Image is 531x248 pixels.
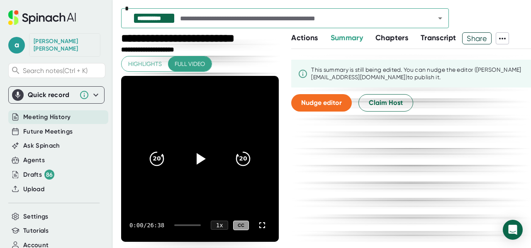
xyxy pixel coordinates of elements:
div: CC [233,221,249,230]
button: Full video [168,56,212,72]
span: Full video [175,59,205,69]
button: Chapters [375,32,408,44]
button: Share [462,32,492,44]
button: Summary [331,32,363,44]
span: Nudge editor [301,99,342,107]
button: Upload [23,185,44,194]
div: Audrey Pleva [34,38,96,52]
div: 1 x [211,221,228,230]
div: Drafts [23,170,54,180]
div: Quick record [12,87,101,103]
button: Drafts 86 [23,170,54,180]
span: a [8,37,25,53]
button: Tutorials [23,226,49,236]
div: Quick record [28,91,75,99]
span: Actions [291,33,318,42]
span: Summary [331,33,363,42]
button: Agents [23,156,45,165]
button: Claim Host [358,94,413,112]
span: Transcript [421,33,456,42]
span: Claim Host [369,98,403,108]
button: Transcript [421,32,456,44]
div: 86 [44,170,54,180]
span: Share [463,31,491,46]
button: Highlights [122,56,168,72]
div: This summary is still being edited. You can nudge the editor ([PERSON_NAME][EMAIL_ADDRESS][DOMAIN... [311,66,524,81]
button: Ask Spinach [23,141,60,151]
button: Actions [291,32,318,44]
span: Chapters [375,33,408,42]
button: Open [434,12,446,24]
button: Nudge editor [291,94,352,112]
button: Future Meetings [23,127,73,136]
button: Meeting History [23,112,71,122]
div: Open Intercom Messenger [503,220,523,240]
div: 0:00 / 26:38 [129,222,164,229]
button: Settings [23,212,49,221]
span: Highlights [128,59,162,69]
span: Search notes (Ctrl + K) [23,67,103,75]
